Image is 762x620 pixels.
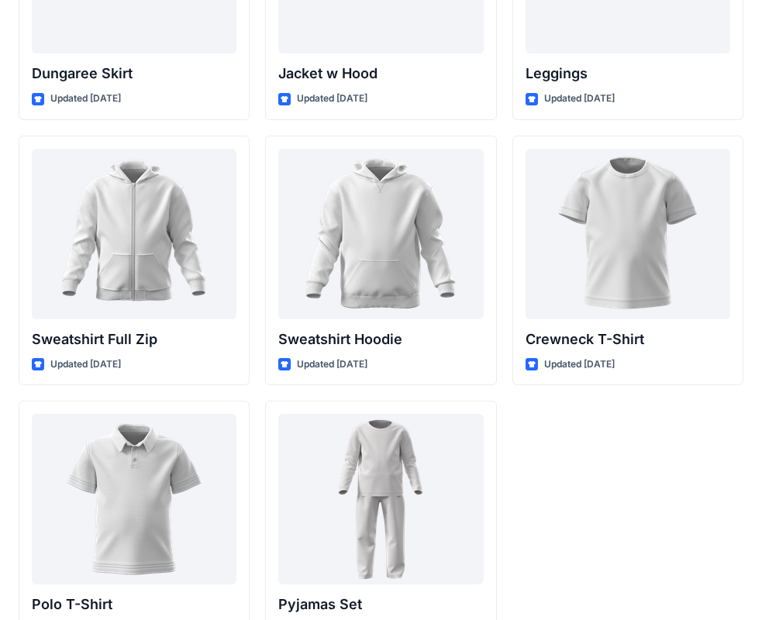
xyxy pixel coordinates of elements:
[278,149,483,319] a: Sweatshirt Hoodie
[278,594,483,615] p: Pyjamas Set
[278,414,483,584] a: Pyjamas Set
[297,356,367,373] p: Updated [DATE]
[526,149,730,319] a: Crewneck T-Shirt
[278,63,483,84] p: Jacket w Hood
[32,329,236,350] p: Sweatshirt Full Zip
[297,91,367,107] p: Updated [DATE]
[526,63,730,84] p: Leggings
[50,91,121,107] p: Updated [DATE]
[544,356,615,373] p: Updated [DATE]
[50,356,121,373] p: Updated [DATE]
[544,91,615,107] p: Updated [DATE]
[32,414,236,584] a: Polo T-Shirt
[32,594,236,615] p: Polo T-Shirt
[278,329,483,350] p: Sweatshirt Hoodie
[526,329,730,350] p: Crewneck T-Shirt
[32,149,236,319] a: Sweatshirt Full Zip
[32,63,236,84] p: Dungaree Skirt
